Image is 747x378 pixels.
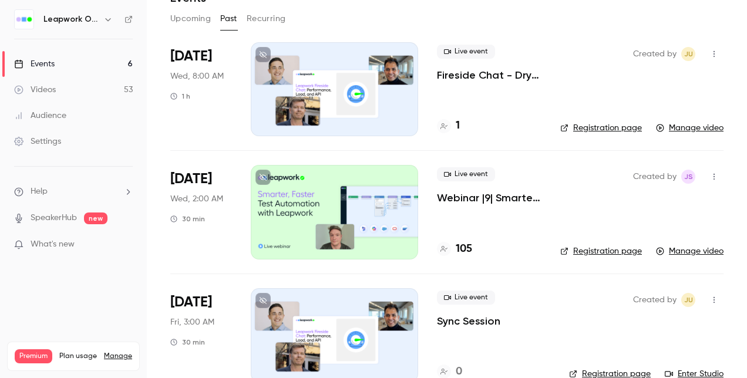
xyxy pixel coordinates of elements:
a: Fireside Chat - Dry-run [437,68,541,82]
img: Leapwork Online Event [15,10,33,29]
h6: Leapwork Online Event [43,14,99,25]
span: Fri, 3:00 AM [170,316,214,328]
a: Manage [104,352,132,361]
div: Sep 24 Wed, 10:00 AM (Europe/London) [170,165,232,259]
span: [DATE] [170,47,212,66]
a: Webinar |9| Smarter, Faster Test Automation with Leapwork | EMEA | Q3 2025 [437,191,541,205]
span: Janel Urena [681,293,695,307]
span: [DATE] [170,170,212,188]
span: JU [684,47,693,61]
span: Created by [633,293,677,307]
button: Upcoming [170,9,211,28]
span: Live event [437,45,495,59]
iframe: Noticeable Trigger [119,239,133,250]
span: Created by [633,170,677,184]
div: Audience [14,110,66,122]
span: JS [684,170,693,184]
a: 105 [437,241,472,257]
span: Plan usage [59,352,97,361]
button: Past [220,9,237,28]
button: Recurring [247,9,286,28]
a: Registration page [560,122,642,134]
h4: 105 [456,241,472,257]
span: Wed, 2:00 AM [170,193,223,205]
h4: 1 [456,118,460,134]
a: 1 [437,118,460,134]
span: [DATE] [170,293,212,312]
a: Manage video [656,122,724,134]
span: new [84,212,107,224]
span: Help [31,185,48,198]
div: Sep 24 Wed, 11:00 AM (America/New York) [170,42,232,136]
div: Events [14,58,55,70]
a: SpeakerHub [31,212,77,224]
div: Settings [14,136,61,147]
span: Jaynesh Singh [681,170,695,184]
span: Live event [437,167,495,181]
a: Registration page [560,245,642,257]
span: What's new [31,238,75,251]
span: Live event [437,291,495,305]
span: Janel Urena [681,47,695,61]
span: Premium [15,349,52,363]
span: Created by [633,47,677,61]
a: Sync Session [437,314,500,328]
div: 1 h [170,92,190,101]
div: 30 min [170,214,205,224]
span: JU [684,293,693,307]
a: Manage video [656,245,724,257]
div: 30 min [170,338,205,347]
li: help-dropdown-opener [14,185,133,198]
span: Wed, 8:00 AM [170,70,224,82]
div: Videos [14,84,56,96]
